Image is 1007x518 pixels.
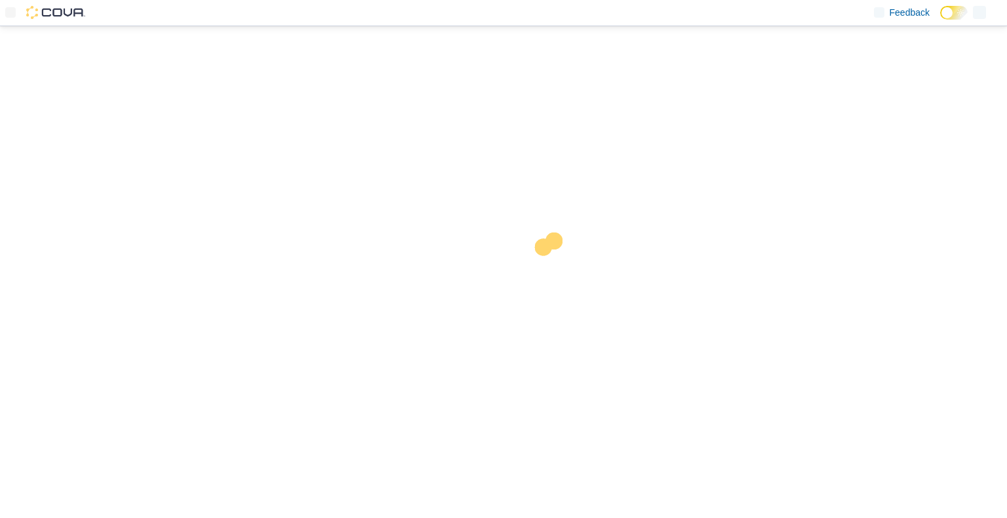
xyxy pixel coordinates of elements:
span: Feedback [890,6,930,19]
img: cova-loader [503,223,602,321]
input: Dark Mode [940,6,968,20]
img: Cova [26,6,85,19]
